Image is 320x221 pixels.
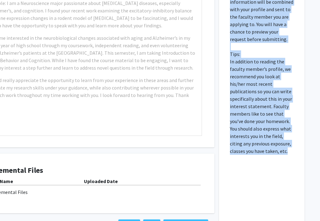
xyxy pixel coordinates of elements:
[84,178,118,184] b: Uploaded Date
[5,193,26,216] iframe: Chat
